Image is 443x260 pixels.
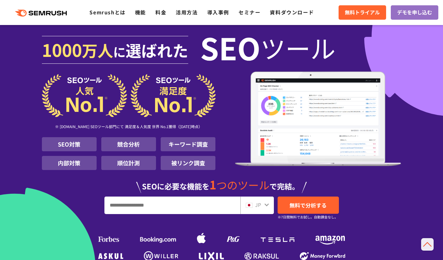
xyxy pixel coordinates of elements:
[42,172,401,193] div: SEOに必要な機能を
[161,137,215,151] li: キーワード調査
[289,201,327,209] span: 無料で分析する
[42,37,82,62] span: 1000
[89,8,125,16] a: Semrushとは
[82,39,113,61] span: 万人
[207,8,229,16] a: 導入事例
[42,137,97,151] li: SEO対策
[345,8,380,17] span: 無料トライアル
[113,42,126,61] span: に
[270,8,314,16] a: 資料ダウンロード
[101,156,156,170] li: 順位計測
[339,5,386,20] a: 無料トライアル
[101,137,156,151] li: 競合分析
[397,8,432,17] span: デモを申し込む
[42,156,97,170] li: 内部対策
[269,181,300,192] span: で完結。
[126,39,188,61] span: 選ばれた
[239,8,260,16] a: セミナー
[209,176,216,193] span: 1
[260,35,335,60] span: ツール
[176,8,198,16] a: 活用方法
[278,197,339,214] a: 無料で分析する
[200,35,260,60] span: SEO
[42,117,216,137] div: ※ [DOMAIN_NAME] SEOツール部門にて 満足度＆人気度 世界 No.1獲得（[DATE]時点）
[161,156,215,170] li: 被リンク調査
[278,214,338,220] small: ※7日間無料でお試し。自動課金なし。
[255,201,261,208] span: JP
[105,197,240,214] input: URL、キーワードを入力してください
[155,8,166,16] a: 料金
[135,8,146,16] a: 機能
[391,5,438,20] a: デモを申し込む
[216,177,269,192] span: つのツール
